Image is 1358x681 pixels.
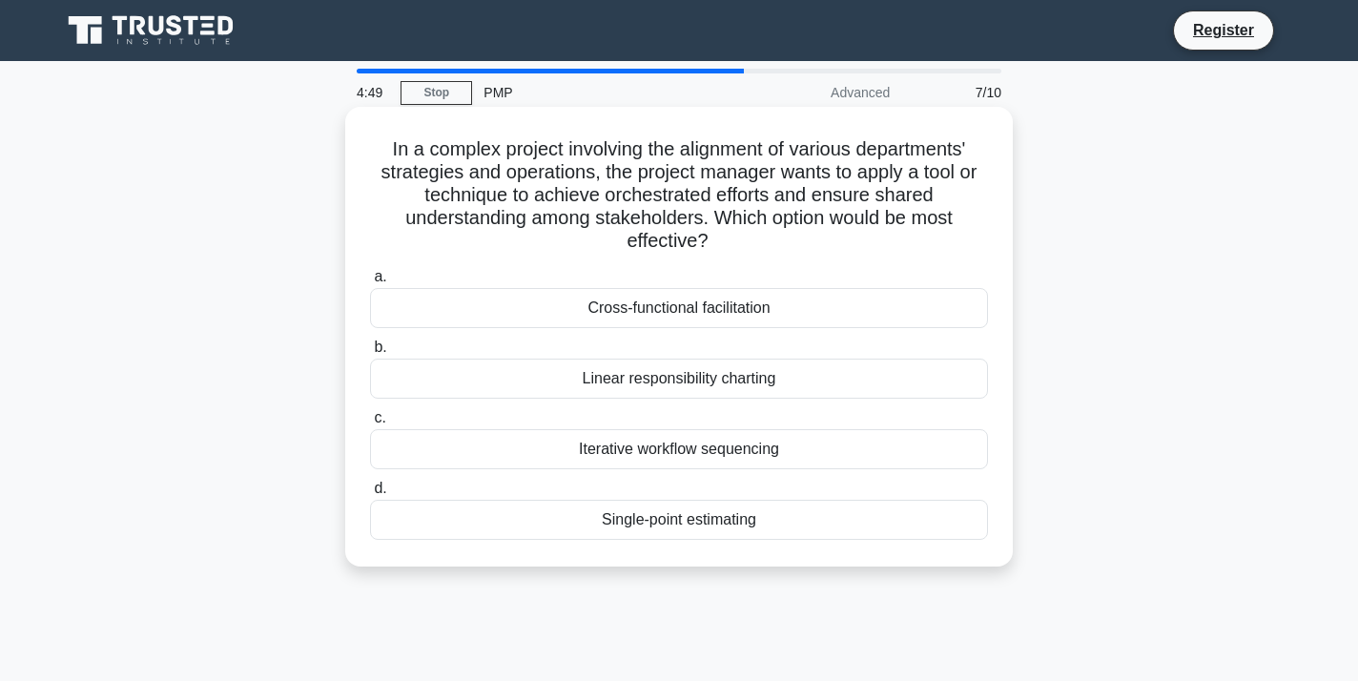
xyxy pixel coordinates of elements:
[345,73,401,112] div: 4:49
[374,480,386,496] span: d.
[472,73,734,112] div: PMP
[368,137,990,254] h5: In a complex project involving the alignment of various departments' strategies and operations, t...
[401,81,472,105] a: Stop
[1182,18,1265,42] a: Register
[370,288,988,328] div: Cross-functional facilitation
[374,268,386,284] span: a.
[901,73,1013,112] div: 7/10
[734,73,901,112] div: Advanced
[370,429,988,469] div: Iterative workflow sequencing
[374,409,385,425] span: c.
[374,339,386,355] span: b.
[370,359,988,399] div: Linear responsibility charting
[370,500,988,540] div: Single-point estimating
